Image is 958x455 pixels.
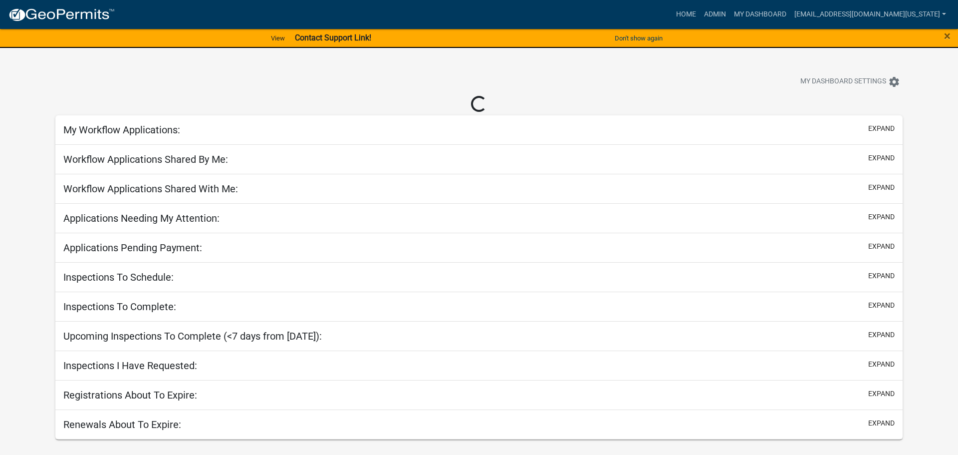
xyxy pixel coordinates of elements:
h5: Applications Needing My Attention: [63,212,220,224]
a: View [267,30,289,46]
button: expand [868,359,895,370]
button: expand [868,212,895,222]
button: expand [868,123,895,134]
button: expand [868,153,895,163]
button: expand [868,389,895,399]
button: My Dashboard Settingssettings [792,72,908,91]
h5: Inspections I Have Requested: [63,360,197,372]
h5: Inspections To Schedule: [63,271,174,283]
button: expand [868,241,895,252]
h5: Inspections To Complete: [63,301,176,313]
h5: Workflow Applications Shared By Me: [63,153,228,165]
button: Don't show again [611,30,667,46]
button: expand [868,182,895,193]
h5: Applications Pending Payment: [63,242,202,254]
a: Admin [700,5,730,24]
button: expand [868,300,895,311]
a: [EMAIL_ADDRESS][DOMAIN_NAME][US_STATE] [790,5,950,24]
span: My Dashboard Settings [800,76,886,88]
i: settings [888,76,900,88]
h5: Upcoming Inspections To Complete (<7 days from [DATE]): [63,330,322,342]
a: Home [672,5,700,24]
button: expand [868,418,895,429]
strong: Contact Support Link! [295,33,371,42]
h5: My Workflow Applications: [63,124,180,136]
a: My Dashboard [730,5,790,24]
h5: Renewals About To Expire: [63,419,181,431]
button: expand [868,271,895,281]
span: × [944,29,951,43]
button: Close [944,30,951,42]
h5: Registrations About To Expire: [63,389,197,401]
h5: Workflow Applications Shared With Me: [63,183,238,195]
button: expand [868,330,895,340]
